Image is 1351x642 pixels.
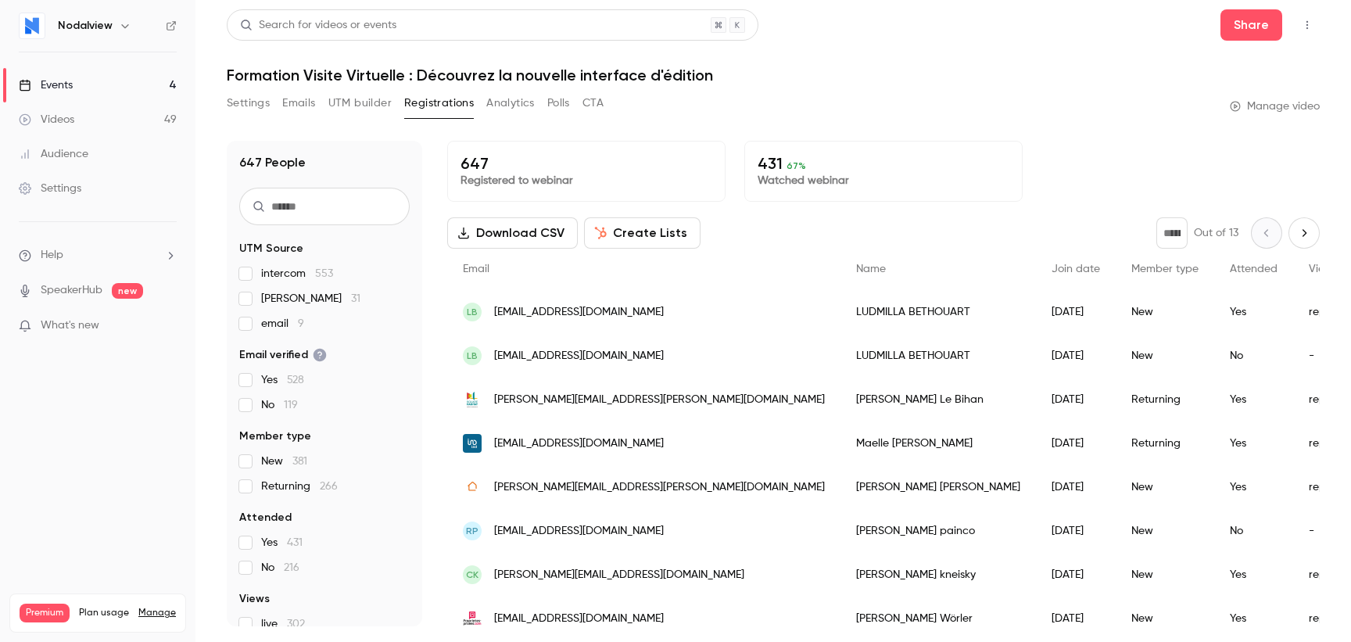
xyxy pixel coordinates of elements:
span: [EMAIL_ADDRESS][DOMAIN_NAME] [494,523,664,540]
img: safti.fr [463,478,482,497]
div: [DATE] [1036,465,1116,509]
div: No [1214,334,1293,378]
button: Emails [282,91,315,116]
span: Member type [239,429,311,444]
h1: Formation Visite Virtuelle : Découvrez la nouvelle interface d'édition [227,66,1320,84]
span: No [261,560,299,576]
p: Watched webinar [758,173,1009,188]
div: [DATE] [1036,509,1116,553]
div: Audience [19,146,88,162]
span: 216 [284,562,299,573]
div: [DATE] [1036,334,1116,378]
div: New [1116,334,1214,378]
div: Settings [19,181,81,196]
span: [EMAIL_ADDRESS][DOMAIN_NAME] [494,436,664,452]
div: Videos [19,112,74,127]
span: UTM Source [239,241,303,256]
div: Yes [1214,378,1293,421]
button: Next page [1288,217,1320,249]
div: Events [19,77,73,93]
div: LUDMILLA BETHOUART [840,334,1036,378]
button: Download CSV [447,217,578,249]
span: LB [467,305,478,319]
div: [DATE] [1036,290,1116,334]
span: Views [239,591,270,607]
span: Join date [1052,264,1100,274]
span: Plan usage [79,607,129,619]
span: 381 [292,456,307,467]
button: Settings [227,91,270,116]
span: 553 [315,268,333,279]
div: Search for videos or events [240,17,396,34]
h6: Nodalview [58,18,113,34]
p: Registered to webinar [460,173,712,188]
span: [EMAIL_ADDRESS][DOMAIN_NAME] [494,348,664,364]
a: Manage video [1230,99,1320,114]
span: ck [466,568,478,582]
span: 67 % [787,160,806,171]
span: [EMAIL_ADDRESS][DOMAIN_NAME] [494,611,664,627]
span: Views [1309,264,1338,274]
div: Maelle [PERSON_NAME] [840,421,1036,465]
p: 431 [758,154,1009,173]
div: Yes [1214,290,1293,334]
div: Yes [1214,597,1293,640]
span: What's new [41,317,99,334]
div: New [1116,509,1214,553]
div: Returning [1116,378,1214,421]
span: [PERSON_NAME][EMAIL_ADDRESS][DOMAIN_NAME] [494,567,744,583]
a: Manage [138,607,176,619]
div: New [1116,597,1214,640]
div: Yes [1214,553,1293,597]
div: [PERSON_NAME] [PERSON_NAME] [840,465,1036,509]
p: Out of 13 [1194,225,1238,241]
span: intercom [261,266,333,282]
span: Email [463,264,489,274]
div: Yes [1214,421,1293,465]
div: LUDMILLA BETHOUART [840,290,1036,334]
span: Help [41,247,63,264]
button: Polls [547,91,570,116]
div: New [1116,553,1214,597]
button: Analytics [486,91,535,116]
span: 266 [320,481,338,492]
button: Create Lists [584,217,701,249]
span: 119 [284,400,298,411]
span: live [261,616,305,632]
img: squarehabitat.fr [463,390,482,409]
span: Email verified [239,347,327,363]
span: new [112,283,143,299]
span: No [261,397,298,413]
span: Attended [239,510,292,525]
div: [DATE] [1036,553,1116,597]
span: 528 [287,375,304,386]
span: Name [856,264,886,274]
span: [PERSON_NAME][EMAIL_ADDRESS][PERSON_NAME][DOMAIN_NAME] [494,392,825,408]
div: Yes [1214,465,1293,509]
button: CTA [582,91,604,116]
span: Returning [261,479,338,494]
span: rp [466,524,478,538]
p: 647 [460,154,712,173]
span: Attended [1230,264,1278,274]
span: [PERSON_NAME] [261,291,360,307]
div: [PERSON_NAME] Wörler [840,597,1036,640]
button: Registrations [404,91,474,116]
span: New [261,454,307,469]
div: [DATE] [1036,378,1116,421]
span: 31 [351,293,360,304]
span: [EMAIL_ADDRESS][DOMAIN_NAME] [494,304,664,321]
span: 9 [298,318,304,329]
iframe: Noticeable Trigger [158,319,177,333]
a: SpeakerHub [41,282,102,299]
span: LB [467,349,478,363]
div: New [1116,465,1214,509]
span: 302 [287,619,305,629]
div: Returning [1116,421,1214,465]
span: [PERSON_NAME][EMAIL_ADDRESS][PERSON_NAME][DOMAIN_NAME] [494,479,825,496]
img: proprietes-privees.com [463,609,482,628]
span: Premium [20,604,70,622]
img: Nodalview [20,13,45,38]
div: [PERSON_NAME] Le Bihan [840,378,1036,421]
div: No [1214,509,1293,553]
